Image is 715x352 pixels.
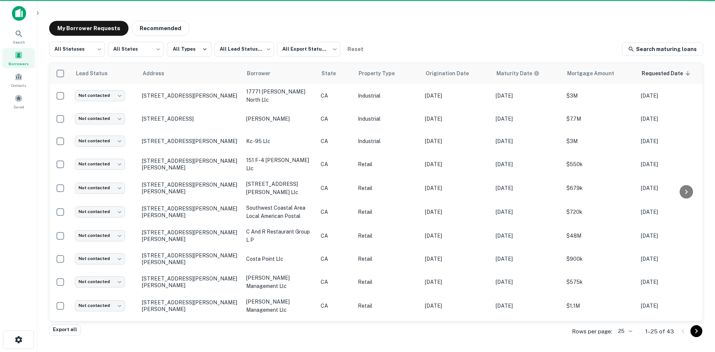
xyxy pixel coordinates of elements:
p: [STREET_ADDRESS][PERSON_NAME][PERSON_NAME] [142,229,239,242]
p: [DATE] [641,137,704,145]
p: [DATE] [641,232,704,240]
span: Address [143,69,174,78]
p: [DATE] [425,278,488,286]
p: [DATE] [496,115,559,123]
a: Borrowers [2,48,35,68]
h6: Maturity Date [496,69,532,77]
div: Not contacted [75,159,125,169]
p: [STREET_ADDRESS][PERSON_NAME][PERSON_NAME] [142,275,239,289]
p: [DATE] [641,208,704,216]
span: Origination Date [426,69,479,78]
div: 25 [615,326,633,337]
p: [DATE] [496,160,559,168]
p: [PERSON_NAME] management llc [246,298,313,314]
p: Retail [358,160,417,168]
img: capitalize-icon.png [12,6,26,21]
p: $720k [566,208,633,216]
p: $679k [566,184,633,192]
button: Go to next page [690,325,702,337]
p: CA [321,92,350,100]
p: [DATE] [641,278,704,286]
p: [STREET_ADDRESS][PERSON_NAME][PERSON_NAME] [142,181,239,195]
th: Property Type [354,63,421,84]
p: 17771 [PERSON_NAME] north llc [246,88,313,104]
p: Retail [358,232,417,240]
p: [DATE] [425,160,488,168]
p: CA [321,160,350,168]
p: [DATE] [425,208,488,216]
p: [STREET_ADDRESS][PERSON_NAME][PERSON_NAME] [142,252,239,266]
span: Borrowers [9,61,29,67]
p: southwest coastal area local american postal [246,204,313,220]
span: Search [13,39,25,45]
p: CA [321,208,350,216]
span: Borrower [247,69,280,78]
span: Property Type [359,69,404,78]
div: Contacts [2,70,35,90]
p: [DATE] [496,302,559,310]
p: 151 f-4 [PERSON_NAME] llc [246,156,313,172]
p: Rows per page: [572,327,612,336]
p: [DATE] [425,115,488,123]
div: Not contacted [75,113,125,124]
p: [DATE] [496,92,559,100]
p: $575k [566,278,633,286]
div: Maturity dates displayed may be estimated. Please contact the lender for the most accurate maturi... [496,69,540,77]
p: [DATE] [496,137,559,145]
button: Recommended [131,21,190,36]
span: Contacts [11,82,26,88]
p: Industrial [358,137,417,145]
div: Not contacted [75,276,125,287]
button: My Borrower Requests [49,21,128,36]
p: [DATE] [425,302,488,310]
p: CA [321,137,350,145]
p: [STREET_ADDRESS][PERSON_NAME][PERSON_NAME] [142,299,239,313]
p: Industrial [358,92,417,100]
p: CA [321,278,350,286]
p: $7.7M [566,115,633,123]
p: costa point llc [246,255,313,263]
th: Borrower [242,63,317,84]
p: [DATE] [496,232,559,240]
p: [STREET_ADDRESS][PERSON_NAME] [142,92,239,99]
p: [DATE] [641,302,704,310]
div: Not contacted [75,230,125,241]
span: Lead Status [76,69,117,78]
p: [DATE] [641,184,704,192]
p: Retail [358,278,417,286]
div: Not contacted [75,300,125,311]
p: c and r restaurant group l p [246,228,313,244]
p: [DATE] [641,92,704,100]
div: Not contacted [75,183,125,193]
button: Export all [49,324,81,336]
p: [STREET_ADDRESS][PERSON_NAME] llc [246,180,313,196]
p: [DATE] [425,255,488,263]
p: CA [321,115,350,123]
div: All Export Statuses [277,39,340,59]
a: Saved [2,91,35,111]
p: [PERSON_NAME] [246,115,313,123]
div: Not contacted [75,136,125,146]
p: [DATE] [496,255,559,263]
div: All States [108,39,164,59]
p: $550k [566,160,633,168]
div: Not contacted [75,253,125,264]
th: Address [138,63,242,84]
p: CA [321,302,350,310]
p: [STREET_ADDRESS][PERSON_NAME] [142,138,239,145]
p: $3M [566,92,633,100]
span: Maturity dates displayed may be estimated. Please contact the lender for the most accurate maturi... [496,69,549,77]
p: [DATE] [496,208,559,216]
button: Reset [343,42,367,57]
p: CA [321,184,350,192]
span: Requested Date [642,69,693,78]
button: All Types [167,42,212,57]
p: 1–25 of 43 [645,327,674,336]
p: $3M [566,137,633,145]
span: Saved [13,104,24,110]
div: Not contacted [75,206,125,217]
a: Search [2,26,35,47]
p: Retail [358,255,417,263]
